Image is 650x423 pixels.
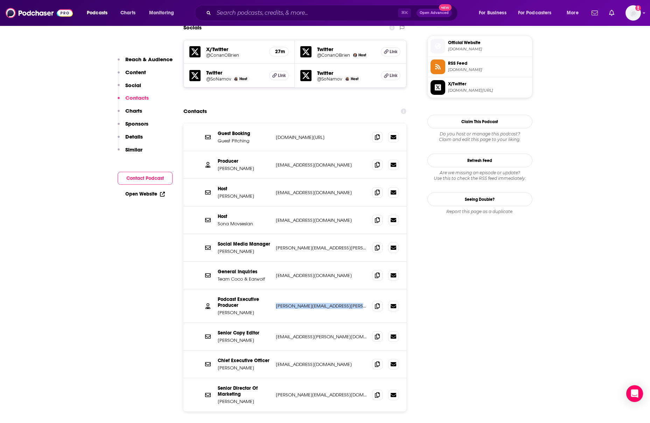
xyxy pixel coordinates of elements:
span: For Podcasters [518,8,552,18]
button: Charts [118,107,142,120]
span: Monitoring [149,8,174,18]
span: Host [351,77,358,81]
a: Charts [116,7,140,19]
button: Content [118,69,146,82]
span: New [439,4,452,11]
p: Team Coco & Earwolf [218,276,270,282]
a: Show notifications dropdown [589,7,601,19]
a: @SoNamov [317,76,342,82]
span: Official Website [448,40,529,46]
h5: Twitter [206,69,264,76]
p: [PERSON_NAME] [218,337,270,343]
p: [PERSON_NAME][EMAIL_ADDRESS][DOMAIN_NAME] [276,392,367,398]
p: [PERSON_NAME][EMAIL_ADDRESS][PERSON_NAME][DOMAIN_NAME] [276,245,367,251]
span: Link [390,49,398,55]
span: Do you host or manage this podcast? [427,131,532,137]
p: [PERSON_NAME][EMAIL_ADDRESS][PERSON_NAME][DOMAIN_NAME] [276,303,367,309]
p: Details [125,133,143,140]
p: Senior Copy Editor [218,330,270,336]
h5: @ConanOBrien [317,52,350,58]
p: [EMAIL_ADDRESS][DOMAIN_NAME] [276,273,367,279]
span: Host [239,77,247,81]
div: Search podcasts, credits, & more... [201,5,464,21]
p: [EMAIL_ADDRESS][PERSON_NAME][DOMAIN_NAME] [276,334,367,340]
button: Contact Podcast [118,172,173,185]
div: Open Intercom Messenger [626,385,643,402]
span: For Business [479,8,506,18]
span: Host [358,53,366,57]
p: Senior Director Of Marketing [218,385,270,397]
svg: Add a profile image [635,5,641,11]
span: ⌘ K [398,8,411,17]
a: @SoNamov [206,76,231,82]
h2: Socials [183,21,202,34]
p: Similar [125,146,142,153]
button: Refresh Feed [427,154,532,167]
p: [EMAIL_ADDRESS][DOMAIN_NAME] [276,162,367,168]
a: Link [269,71,289,80]
button: Sponsors [118,120,148,133]
a: Show notifications dropdown [606,7,617,19]
p: Chief Executive Officer [218,358,270,364]
h5: 27m [275,49,283,55]
button: Claim This Podcast [427,115,532,128]
h5: Twitter [317,70,375,76]
span: Charts [120,8,135,18]
button: open menu [144,7,183,19]
p: [PERSON_NAME] [218,248,270,254]
span: Link [278,73,286,78]
p: Sponsors [125,120,148,127]
p: Social Media Manager [218,241,270,247]
button: Social [118,82,141,95]
a: X/Twitter[DOMAIN_NAME][URL] [431,80,529,95]
a: Open Website [125,191,165,197]
span: More [567,8,579,18]
a: @ConanOBrien [206,52,264,58]
span: twitter.com/ConanOBrien [448,88,529,93]
img: Sona Movsesian [234,77,238,81]
button: open menu [474,7,515,19]
img: Sona Movsesian [345,77,349,81]
a: Seeing Double? [427,192,532,206]
a: RSS Feed[DOMAIN_NAME] [431,59,529,74]
span: RSS Feed [448,60,529,66]
button: open menu [513,7,562,19]
p: Reach & Audience [125,56,173,63]
input: Search podcasts, credits, & more... [214,7,398,19]
p: [EMAIL_ADDRESS][DOMAIN_NAME] [276,361,367,367]
p: [DOMAIN_NAME][URL] [276,134,367,140]
h2: Contacts [183,105,207,118]
a: Link [381,71,400,80]
p: Podcast Executive Producer [218,296,270,308]
span: X/Twitter [448,81,529,87]
span: Link [390,73,398,78]
p: Producer [218,158,270,164]
span: siriusxm.com [448,47,529,52]
img: Conan O'Brien [353,53,357,57]
p: Social [125,82,141,89]
p: General Inquiries [218,269,270,275]
button: Show profile menu [625,5,641,21]
p: [PERSON_NAME] [218,399,270,404]
img: Podchaser - Follow, Share and Rate Podcasts [6,6,73,20]
a: Official Website[DOMAIN_NAME] [431,39,529,54]
div: Claim and edit this page to your liking. [427,131,532,142]
button: Similar [118,146,142,159]
p: [PERSON_NAME] [218,165,270,171]
button: Details [118,133,143,146]
div: Report this page as a duplicate. [427,209,532,214]
p: Host [218,213,270,219]
h5: Twitter [317,46,375,52]
span: Logged in as emma.garth [625,5,641,21]
a: Link [381,47,400,56]
p: [PERSON_NAME] [218,365,270,371]
h5: X/Twitter [206,46,264,52]
p: Sona Movsesian [218,221,270,227]
p: [PERSON_NAME] [218,193,270,199]
p: Contacts [125,94,149,101]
